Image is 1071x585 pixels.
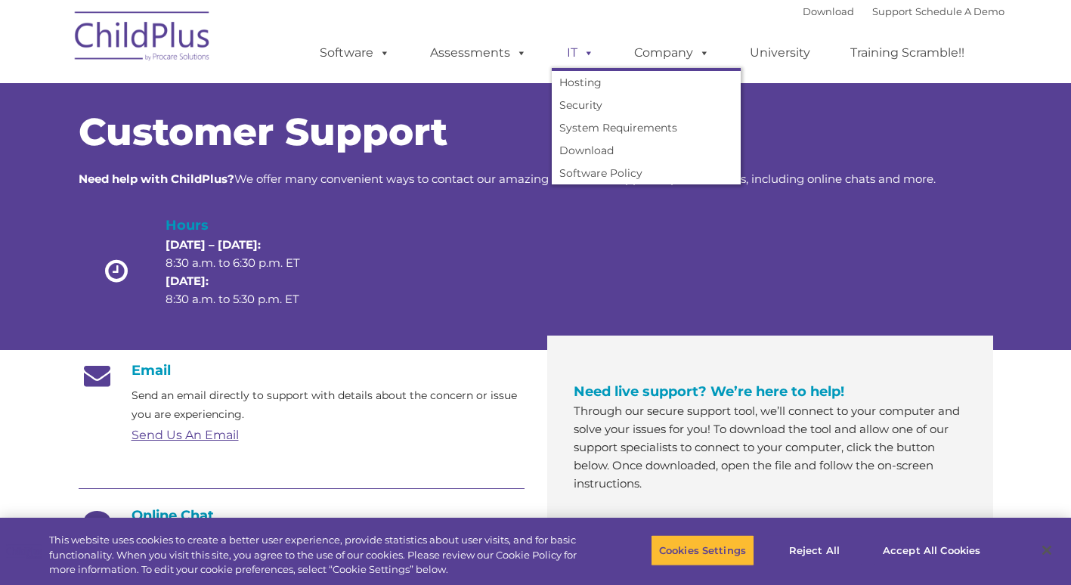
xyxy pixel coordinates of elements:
[803,5,1004,17] font: |
[132,428,239,442] a: Send Us An Email
[79,109,447,155] span: Customer Support
[552,94,741,116] a: Security
[552,116,741,139] a: System Requirements
[574,402,967,493] p: Through our secure support tool, we’ll connect to your computer and solve your issues for you! To...
[835,38,980,68] a: Training Scramble!!
[132,386,525,424] p: Send an email directly to support with details about the concern or issue you are experiencing.
[874,534,989,566] button: Accept All Cookies
[767,534,862,566] button: Reject All
[552,71,741,94] a: Hosting
[574,383,844,400] span: Need live support? We’re here to help!
[552,38,609,68] a: IT
[79,362,525,379] h4: Email
[803,5,854,17] a: Download
[79,507,525,524] h4: Online Chat
[1030,534,1063,567] button: Close
[49,533,589,577] div: This website uses cookies to create a better user experience, provide statistics about user visit...
[79,172,936,186] span: We offer many convenient ways to contact our amazing Customer Support representatives, including ...
[67,1,218,76] img: ChildPlus by Procare Solutions
[305,38,405,68] a: Software
[415,38,542,68] a: Assessments
[166,215,326,236] h4: Hours
[552,139,741,162] a: Download
[166,274,209,288] strong: [DATE]:
[735,38,825,68] a: University
[166,236,326,308] p: 8:30 a.m. to 6:30 p.m. ET 8:30 a.m. to 5:30 p.m. ET
[552,162,741,184] a: Software Policy
[619,38,725,68] a: Company
[79,172,234,186] strong: Need help with ChildPlus?
[915,5,1004,17] a: Schedule A Demo
[166,237,261,252] strong: [DATE] – [DATE]:
[872,5,912,17] a: Support
[651,534,754,566] button: Cookies Settings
